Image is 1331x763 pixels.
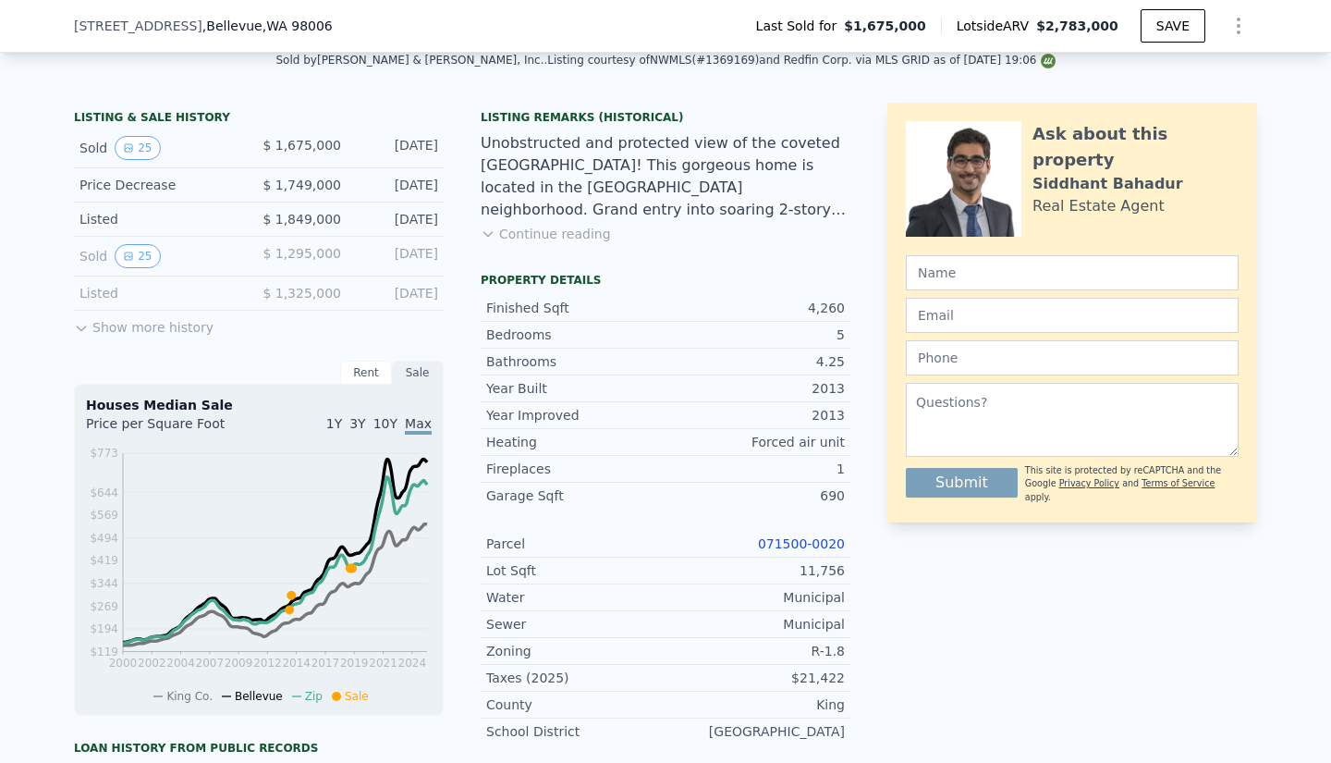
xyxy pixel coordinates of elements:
[665,352,845,371] div: 4.25
[282,657,311,670] tspan: 2014
[481,273,850,288] div: Property details
[276,54,548,67] div: Sold by [PERSON_NAME] & [PERSON_NAME], Inc. .
[665,695,845,714] div: King
[225,657,253,670] tspan: 2009
[196,657,225,670] tspan: 2007
[311,657,340,670] tspan: 2017
[115,136,160,160] button: View historical data
[486,535,665,553] div: Parcel
[74,741,444,756] div: Loan history from public records
[1220,7,1257,44] button: Show Options
[665,406,845,425] div: 2013
[253,657,282,670] tspan: 2012
[1141,9,1205,43] button: SAVE
[373,416,397,431] span: 10Y
[305,690,323,703] span: Zip
[235,690,283,703] span: Bellevue
[90,554,118,567] tspan: $419
[1032,121,1239,173] div: Ask about this property
[90,622,118,635] tspan: $194
[263,212,341,227] span: $ 1,849,000
[665,460,845,478] div: 1
[1032,195,1165,217] div: Real Estate Agent
[486,695,665,714] div: County
[109,657,138,670] tspan: 2000
[1025,464,1239,504] div: This site is protected by reCAPTCHA and the Google and apply.
[665,486,845,505] div: 690
[906,255,1239,290] input: Name
[756,17,845,35] span: Last Sold for
[1032,173,1183,195] div: Siddhant Bahadur
[665,561,845,580] div: 11,756
[486,561,665,580] div: Lot Sqft
[86,396,432,414] div: Houses Median Sale
[345,690,369,703] span: Sale
[340,361,392,385] div: Rent
[486,460,665,478] div: Fireplaces
[166,657,195,670] tspan: 2004
[906,468,1018,498] button: Submit
[486,433,665,451] div: Heating
[665,326,845,344] div: 5
[665,722,845,741] div: [GEOGRAPHIC_DATA]
[665,642,845,660] div: R-1.8
[90,600,118,613] tspan: $269
[90,447,118,460] tspan: $773
[486,669,665,687] div: Taxes (2025)
[326,416,342,431] span: 1Y
[486,642,665,660] div: Zoning
[166,690,213,703] span: King Co.
[547,54,1055,67] div: Listing courtesy of NWMLS (#1369169) and Redfin Corp. via MLS GRID as of [DATE] 19:06
[957,17,1036,35] span: Lotside ARV
[202,17,333,35] span: , Bellevue
[392,361,444,385] div: Sale
[356,176,438,194] div: [DATE]
[90,509,118,522] tspan: $569
[906,340,1239,375] input: Phone
[665,433,845,451] div: Forced air unit
[906,298,1239,333] input: Email
[74,311,214,337] button: Show more history
[356,210,438,228] div: [DATE]
[263,286,341,301] span: $ 1,325,000
[263,246,341,261] span: $ 1,295,000
[90,646,118,658] tspan: $119
[486,406,665,425] div: Year Improved
[665,379,845,398] div: 2013
[1041,54,1056,68] img: NWMLS Logo
[665,299,845,317] div: 4,260
[1142,478,1215,488] a: Terms of Service
[356,284,438,302] div: [DATE]
[758,536,845,551] a: 071500-0020
[398,657,427,670] tspan: 2024
[486,326,665,344] div: Bedrooms
[405,416,432,435] span: Max
[481,132,850,221] div: Unobstructed and protected view of the coveted [GEOGRAPHIC_DATA]! This gorgeous home is located i...
[481,110,850,125] div: Listing Remarks (Historical)
[1059,478,1119,488] a: Privacy Policy
[79,176,244,194] div: Price Decrease
[74,110,444,129] div: LISTING & SALE HISTORY
[90,532,118,545] tspan: $494
[263,178,341,192] span: $ 1,749,000
[486,352,665,371] div: Bathrooms
[74,17,202,35] span: [STREET_ADDRESS]
[486,379,665,398] div: Year Built
[79,284,244,302] div: Listed
[486,588,665,607] div: Water
[665,669,845,687] div: $21,422
[79,244,244,268] div: Sold
[486,722,665,741] div: School District
[115,244,160,268] button: View historical data
[79,210,244,228] div: Listed
[340,657,369,670] tspan: 2019
[90,486,118,499] tspan: $644
[356,136,438,160] div: [DATE]
[486,615,665,634] div: Sewer
[369,657,397,670] tspan: 2021
[481,225,611,243] button: Continue reading
[486,299,665,317] div: Finished Sqft
[86,414,259,444] div: Price per Square Foot
[844,17,926,35] span: $1,675,000
[356,244,438,268] div: [DATE]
